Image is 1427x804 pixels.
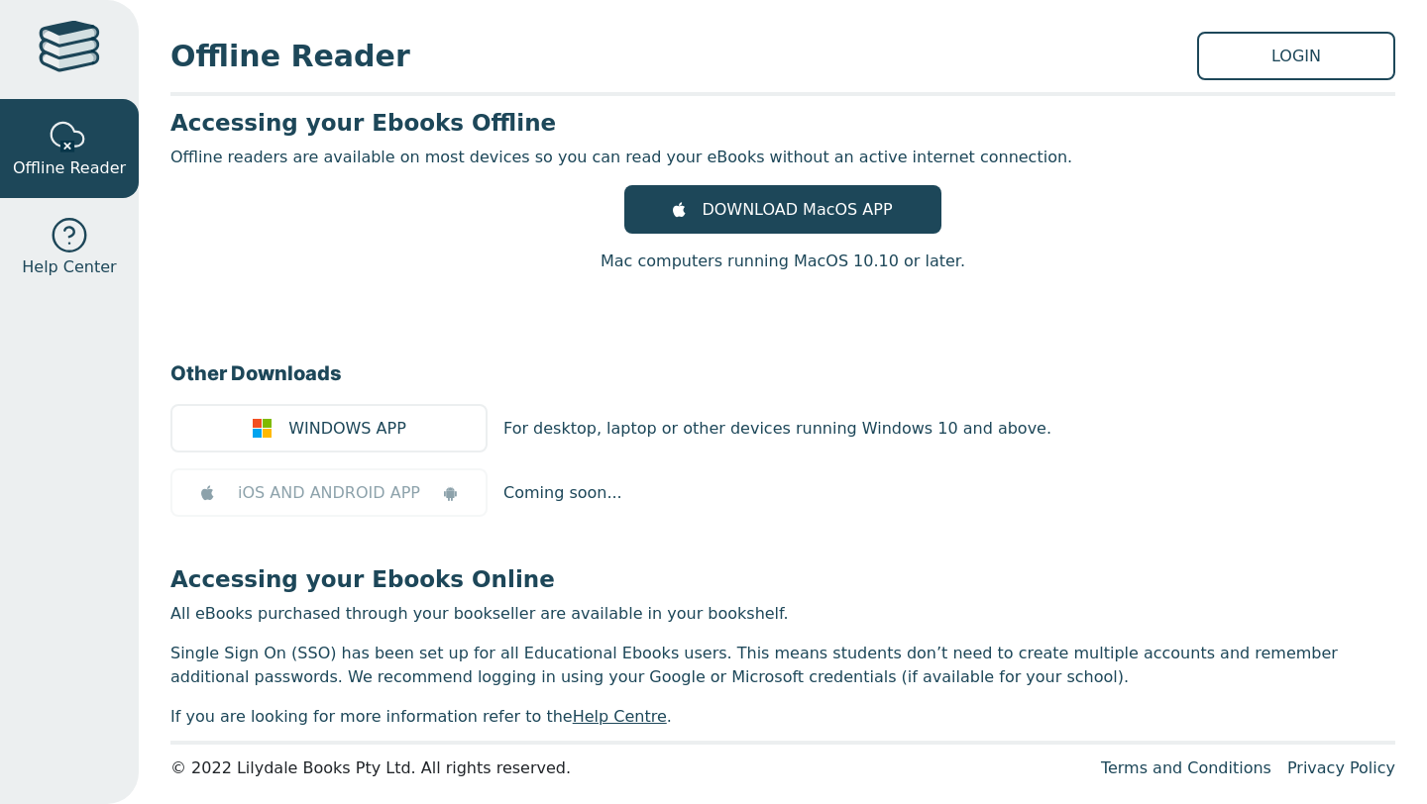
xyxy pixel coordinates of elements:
[170,358,1395,388] h3: Other Downloads
[170,642,1395,689] p: Single Sign On (SSO) has been set up for all Educational Ebooks users. This means students don’t ...
[702,198,892,222] span: DOWNLOAD MacOS APP
[1101,758,1271,777] a: Terms and Conditions
[170,602,1395,626] p: All eBooks purchased through your bookseller are available in your bookshelf.
[170,564,1395,594] h3: Accessing your Ebooks Online
[238,481,420,505] span: iOS AND ANDROID APP
[503,481,622,505] p: Coming soon...
[1287,758,1395,777] a: Privacy Policy
[573,707,667,726] a: Help Centre
[1197,32,1395,80] a: LOGIN
[170,146,1395,169] p: Offline readers are available on most devices so you can read your eBooks without an active inter...
[170,108,1395,138] h3: Accessing your Ebooks Offline
[624,185,941,234] a: DOWNLOAD MacOS APP
[288,417,406,441] span: WINDOWS APP
[22,255,116,279] span: Help Center
[170,404,488,452] a: WINDOWS APP
[170,34,1197,78] span: Offline Reader
[503,417,1051,441] p: For desktop, laptop or other devices running Windows 10 and above.
[170,756,1085,780] div: © 2022 Lilydale Books Pty Ltd. All rights reserved.
[170,705,1395,729] p: If you are looking for more information refer to the .
[601,250,965,273] p: Mac computers running MacOS 10.10 or later.
[13,156,126,180] span: Offline Reader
